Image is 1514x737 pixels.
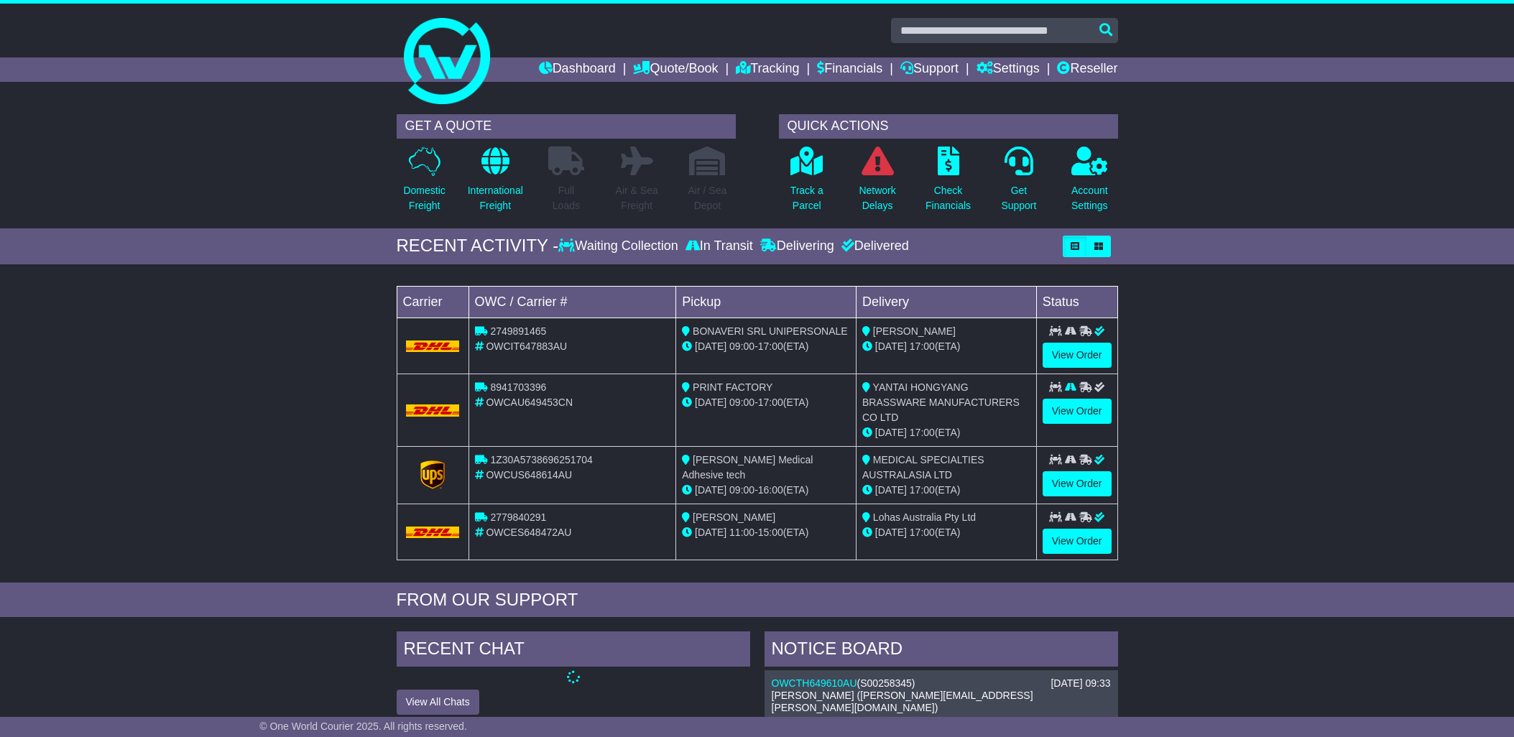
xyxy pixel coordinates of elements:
div: ( ) [772,677,1111,690]
span: 17:00 [758,397,783,408]
span: [DATE] [875,427,907,438]
div: (ETA) [862,425,1030,440]
a: NetworkDelays [858,146,896,221]
button: View All Chats [397,690,479,715]
div: FROM OUR SUPPORT [397,590,1118,611]
td: OWC / Carrier # [468,286,676,317]
div: - (ETA) [682,339,850,354]
a: Quote/Book [633,57,718,82]
a: Dashboard [539,57,616,82]
td: Carrier [397,286,468,317]
div: GET A QUOTE [397,114,736,139]
p: Air / Sea Depot [688,183,727,213]
p: Get Support [1001,183,1036,213]
span: 17:00 [758,340,783,352]
a: Financials [817,57,882,82]
span: OWCAU649453CN [486,397,573,408]
div: - (ETA) [682,525,850,540]
div: - (ETA) [682,395,850,410]
a: View Order [1043,399,1112,424]
span: [DATE] [695,397,726,408]
td: Pickup [676,286,857,317]
p: Domestic Freight [403,183,445,213]
a: AccountSettings [1071,146,1109,221]
p: Track a Parcel [790,183,823,213]
img: GetCarrierServiceLogo [420,460,445,489]
span: [PERSON_NAME] [693,511,775,523]
a: Track aParcel [790,146,824,221]
p: Network Delays [859,183,895,213]
span: OWCIT647883AU [486,340,567,352]
span: © One World Courier 2025. All rights reserved. [259,720,467,732]
div: Delivered [838,238,909,254]
div: NOTICE BOARD [765,631,1118,670]
span: S00258345 [860,677,912,689]
div: - (ETA) [682,483,850,498]
div: Waiting Collection [558,238,681,254]
span: 09:00 [729,397,754,408]
p: International Freight [468,183,523,213]
p: Check Financials [926,183,971,213]
span: 09:00 [729,340,754,352]
p: Full Loads [548,183,584,213]
a: Tracking [736,57,799,82]
span: 2749891465 [490,325,546,337]
span: 17:00 [910,527,935,538]
span: 2779840291 [490,511,546,523]
span: [DATE] [875,527,907,538]
a: View Order [1043,529,1112,554]
div: In Transit [682,238,757,254]
a: View Order [1043,343,1112,368]
a: Support [900,57,959,82]
div: RECENT CHAT [397,631,750,670]
span: [DATE] [875,340,907,352]
a: DomesticFreight [402,146,446,221]
span: 17:00 [910,340,935,352]
div: [DATE] 09:33 [1051,677,1110,690]
p: Account Settings [1071,183,1108,213]
img: DHL.png [406,340,460,352]
a: InternationalFreight [467,146,524,221]
span: [PERSON_NAME] Medical Adhesive tech [682,454,813,481]
span: YANTAI HONGYANG BRASSWARE MANUFACTURERS CO LTD [862,381,1020,423]
span: [DATE] [695,527,726,538]
a: Settings [977,57,1040,82]
span: [DATE] [695,340,726,352]
td: Status [1036,286,1117,317]
span: 16:00 [758,484,783,496]
span: OWCES648472AU [486,527,571,538]
a: CheckFinancials [925,146,971,221]
div: (ETA) [862,525,1030,540]
span: MEDICAL SPECIALTIES AUSTRALASIA LTD [862,454,984,481]
span: [PERSON_NAME] [873,325,956,337]
span: 17:00 [910,427,935,438]
a: View Order [1043,471,1112,496]
a: OWCTH649610AU [772,677,857,689]
span: PRINT FACTORY [693,381,772,393]
span: 17:00 [910,484,935,496]
div: Delivering [757,238,838,254]
div: RECENT ACTIVITY - [397,236,559,256]
a: Reseller [1057,57,1117,82]
span: BONAVERI SRL UNIPERSONALE [693,325,848,337]
span: 8941703396 [490,381,546,393]
div: (ETA) [862,483,1030,498]
span: OWCUS648614AU [486,469,572,481]
div: (ETA) [862,339,1030,354]
td: Delivery [856,286,1036,317]
span: [DATE] [875,484,907,496]
span: 11:00 [729,527,754,538]
img: DHL.png [406,404,460,416]
span: 1Z30A5738696251704 [490,454,592,465]
div: QUICK ACTIONS [779,114,1118,139]
span: 15:00 [758,527,783,538]
img: DHL.png [406,527,460,538]
a: GetSupport [1000,146,1037,221]
p: Air & Sea Freight [616,183,658,213]
span: 09:00 [729,484,754,496]
span: [PERSON_NAME] ([PERSON_NAME][EMAIL_ADDRESS][PERSON_NAME][DOMAIN_NAME]) [772,690,1033,713]
span: Lohas Australia Pty Ltd [873,511,976,523]
span: [DATE] [695,484,726,496]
